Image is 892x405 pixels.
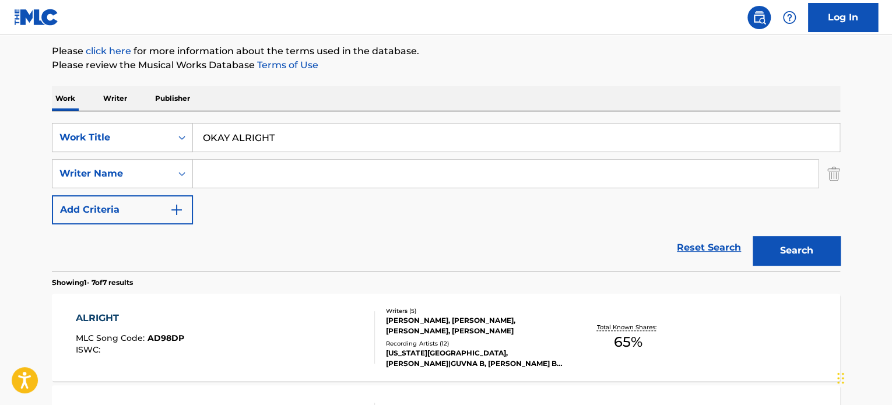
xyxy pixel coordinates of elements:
img: MLC Logo [14,9,59,26]
span: 65 % [613,332,642,353]
a: Public Search [747,6,771,29]
img: Delete Criterion [827,159,840,188]
span: AD98DP [148,333,184,343]
div: [PERSON_NAME], [PERSON_NAME], [PERSON_NAME], [PERSON_NAME] [386,315,562,336]
p: Showing 1 - 7 of 7 results [52,277,133,288]
p: Writer [100,86,131,111]
div: Help [778,6,801,29]
button: Add Criteria [52,195,193,224]
a: Terms of Use [255,59,318,71]
img: 9d2ae6d4665cec9f34b9.svg [170,203,184,217]
span: ISWC : [76,344,103,355]
span: MLC Song Code : [76,333,148,343]
div: [US_STATE][GEOGRAPHIC_DATA], [PERSON_NAME]|GUVNA B, [PERSON_NAME] B & [PERSON_NAME], GUVNA B,[PER... [386,348,562,369]
p: Publisher [152,86,194,111]
div: Writer Name [59,167,164,181]
p: Please for more information about the terms used in the database. [52,44,840,58]
p: Total Known Shares: [596,323,659,332]
form: Search Form [52,123,840,271]
p: Please review the Musical Works Database [52,58,840,72]
a: Log In [808,3,878,32]
a: Reset Search [671,235,747,260]
iframe: Chat Widget [834,349,892,405]
p: Work [52,86,79,111]
div: Drag [837,361,844,396]
button: Search [753,236,840,265]
div: Work Title [59,131,164,145]
img: search [752,10,766,24]
a: ALRIGHTMLC Song Code:AD98DPISWC:Writers (5)[PERSON_NAME], [PERSON_NAME], [PERSON_NAME], [PERSON_N... [52,294,840,381]
a: click here [86,45,131,57]
img: help [782,10,796,24]
div: Recording Artists ( 12 ) [386,339,562,348]
div: Writers ( 5 ) [386,307,562,315]
div: ALRIGHT [76,311,184,325]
